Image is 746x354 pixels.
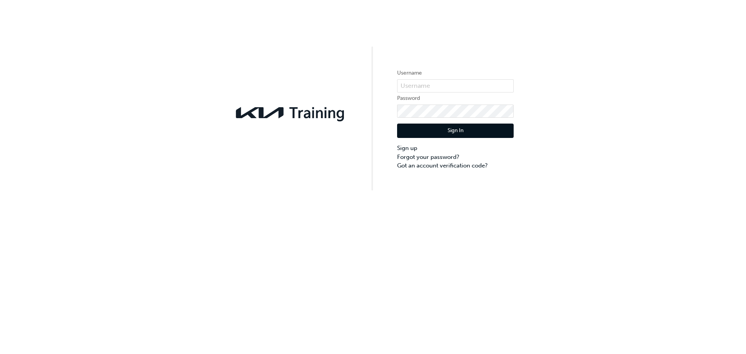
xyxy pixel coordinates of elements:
a: Sign up [397,144,514,153]
button: Sign In [397,124,514,138]
a: Forgot your password? [397,153,514,162]
input: Username [397,79,514,92]
label: Password [397,94,514,103]
img: kia-training [232,102,349,123]
label: Username [397,68,514,78]
a: Got an account verification code? [397,161,514,170]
